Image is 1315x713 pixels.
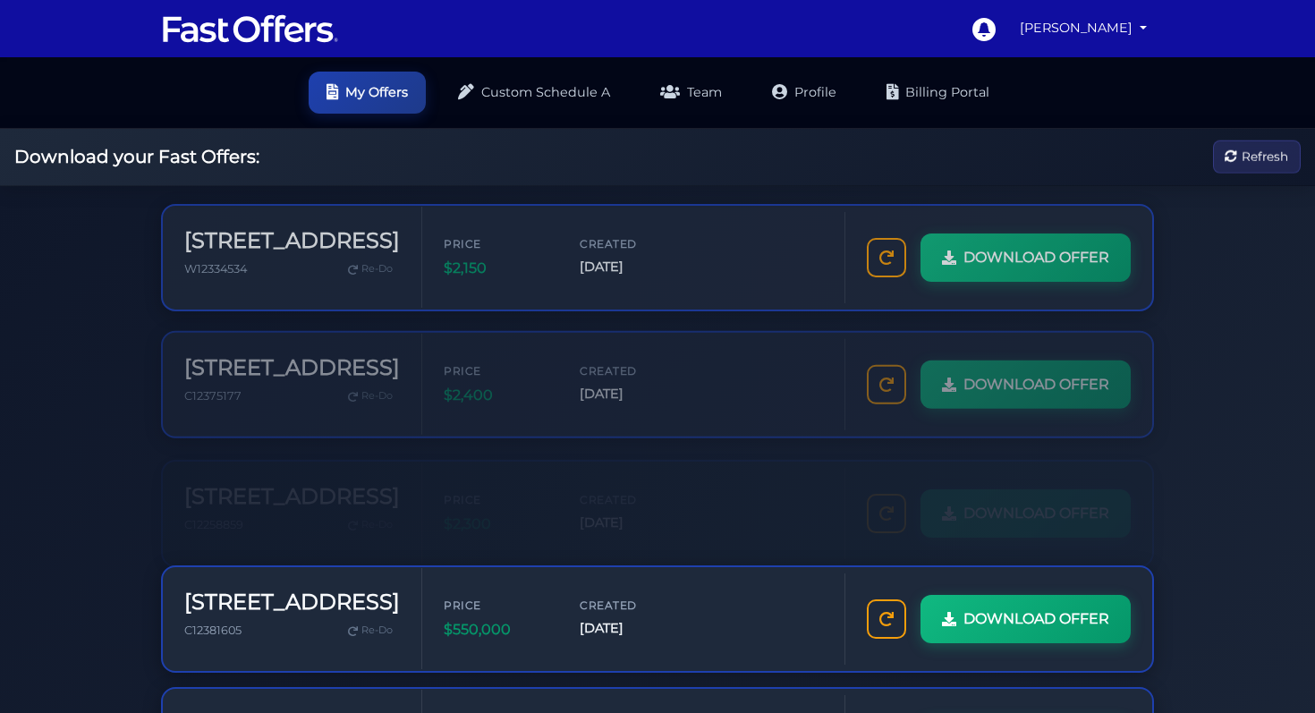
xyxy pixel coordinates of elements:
a: DOWNLOAD OFFER [920,473,1131,522]
span: Refresh [1242,147,1288,166]
span: Price [444,232,551,249]
h2: Download your Fast Offers: [14,146,259,167]
span: C12381605 [184,624,242,637]
span: [DATE] [580,618,687,639]
span: DOWNLOAD OFFER [963,486,1109,509]
a: Team [642,72,740,114]
a: Re-Do [341,619,400,642]
span: Created [580,353,687,370]
span: Price [444,353,551,370]
span: [DATE] [580,253,687,274]
h3: [STREET_ADDRESS] [184,346,400,372]
span: C12375177 [184,380,242,394]
span: Created [580,597,687,614]
a: Custom Schedule A [440,72,628,114]
span: DOWNLOAD OFFER [963,607,1109,631]
span: Created [580,475,687,492]
span: $550,000 [444,618,551,641]
span: [DATE] [580,375,687,395]
span: $2,400 [444,375,551,398]
span: Re-Do [361,623,393,639]
span: DOWNLOAD OFFER [963,242,1109,266]
span: Re-Do [361,501,393,517]
a: Profile [754,72,854,114]
span: Price [444,597,551,614]
span: W12334534 [184,259,247,272]
a: Billing Portal [869,72,1007,114]
a: [PERSON_NAME] [1013,11,1154,46]
a: Re-Do [341,376,400,399]
a: My Offers [309,72,426,114]
span: Created [580,232,687,249]
h3: [STREET_ADDRESS] [184,468,400,494]
span: $2,300 [444,497,551,520]
h3: [STREET_ADDRESS] [184,590,400,615]
span: C12258859 [184,502,243,515]
span: $2,150 [444,253,551,276]
span: Price [444,475,551,492]
a: Re-Do [341,254,400,277]
button: Refresh [1213,140,1301,174]
span: DOWNLOAD OFFER [963,364,1109,387]
span: Re-Do [361,258,393,274]
span: [DATE] [580,497,687,517]
a: DOWNLOAD OFFER [920,595,1131,643]
a: DOWNLOAD OFFER [920,352,1131,400]
span: Re-Do [361,379,393,395]
h3: [STREET_ADDRESS] [184,225,400,250]
a: DOWNLOAD OFFER [920,230,1131,278]
a: Re-Do [341,497,400,521]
